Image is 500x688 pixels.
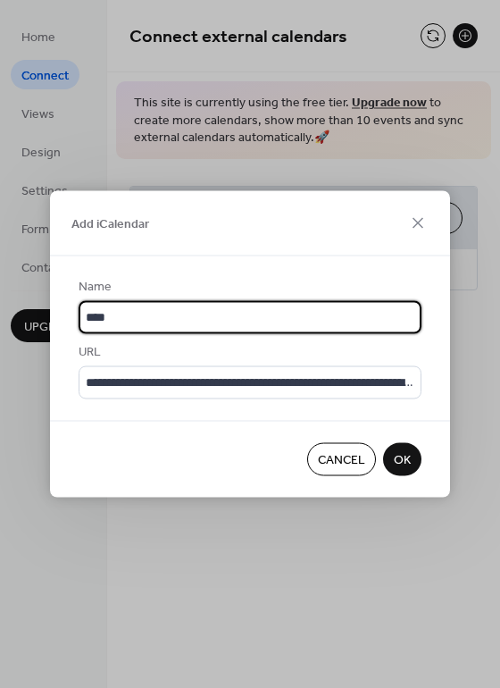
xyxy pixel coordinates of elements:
[318,451,365,470] span: Cancel
[71,215,149,234] span: Add iCalendar
[79,343,418,362] div: URL
[394,451,411,470] span: OK
[307,443,376,476] button: Cancel
[79,278,418,297] div: Name
[383,443,421,476] button: OK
